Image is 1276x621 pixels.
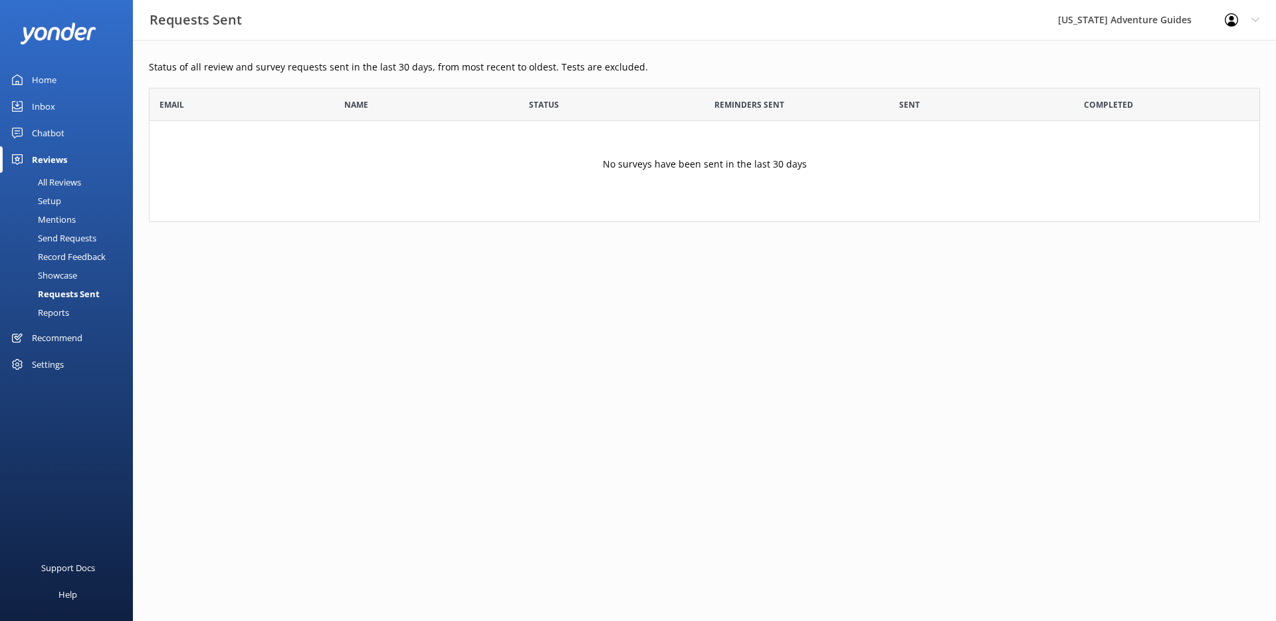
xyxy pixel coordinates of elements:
[8,266,77,285] div: Showcase
[149,121,1260,221] div: grid
[159,98,184,111] span: Email
[32,351,64,378] div: Settings
[1084,98,1133,111] span: Completed
[344,98,368,111] span: Name
[149,60,1260,74] p: Status of all review and survey requests sent in the last 30 days, from most recent to oldest. Te...
[150,9,242,31] h3: Requests Sent
[8,229,96,247] div: Send Requests
[32,324,82,351] div: Recommend
[8,173,133,191] a: All Reviews
[8,266,133,285] a: Showcase
[8,247,133,266] a: Record Feedback
[32,66,56,93] div: Home
[32,93,55,120] div: Inbox
[20,23,96,45] img: yonder-white-logo.png
[529,98,559,111] span: Status
[58,581,77,608] div: Help
[603,157,807,172] p: No surveys have been sent in the last 30 days
[8,191,133,210] a: Setup
[8,191,61,210] div: Setup
[8,210,76,229] div: Mentions
[8,303,133,322] a: Reports
[8,285,133,303] a: Requests Sent
[8,285,100,303] div: Requests Sent
[8,247,106,266] div: Record Feedback
[8,173,81,191] div: All Reviews
[899,98,920,111] span: Sent
[8,210,133,229] a: Mentions
[32,120,64,146] div: Chatbot
[8,229,133,247] a: Send Requests
[41,555,95,581] div: Support Docs
[32,146,67,173] div: Reviews
[8,303,69,322] div: Reports
[714,98,784,111] span: Reminders Sent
